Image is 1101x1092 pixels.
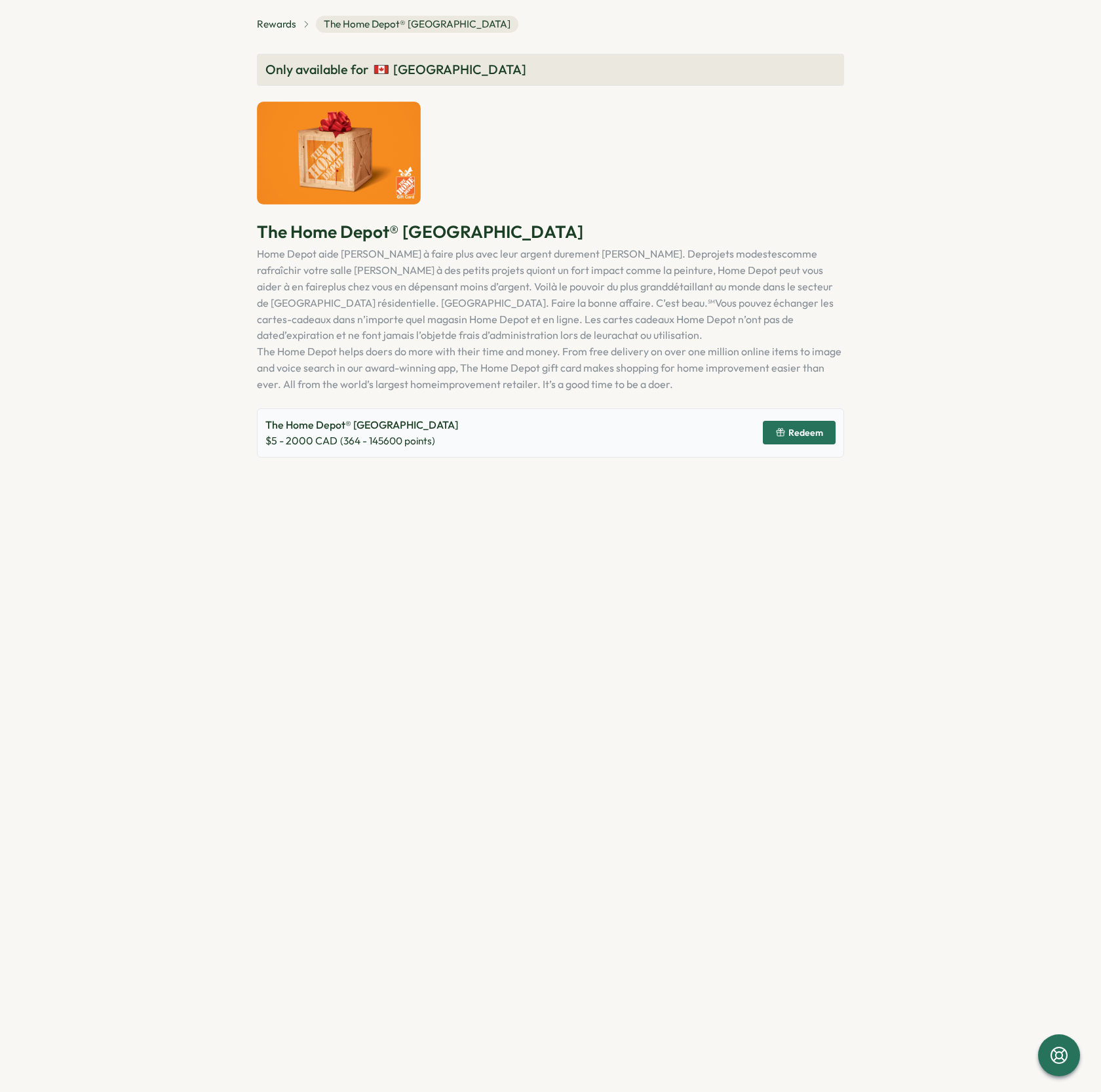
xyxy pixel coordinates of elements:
img: The Home Depot® Canada [257,102,421,205]
button: Redeem [763,421,836,444]
span: Only available for [265,60,368,80]
a: Rewards [257,17,296,31]
span: The Home Depot helps doers do more with their time and money. From free delivery on over one mill... [257,345,841,391]
span: $ 5 - 2000 CAD [265,433,338,449]
span: ( 364 - 145600 points) [340,434,435,448]
span: [GEOGRAPHIC_DATA] [393,60,526,80]
span: The Home Depot® [GEOGRAPHIC_DATA] [316,16,518,33]
span: Home Depot aide [PERSON_NAME] à faire plus avec leur argent durement [PERSON_NAME]. Deprojets mod... [257,247,834,341]
span: Redeem [788,428,823,437]
img: Canada [374,62,389,77]
p: The Home Depot® [GEOGRAPHIC_DATA] [265,417,458,433]
p: The Home Depot® [GEOGRAPHIC_DATA] [257,220,844,243]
